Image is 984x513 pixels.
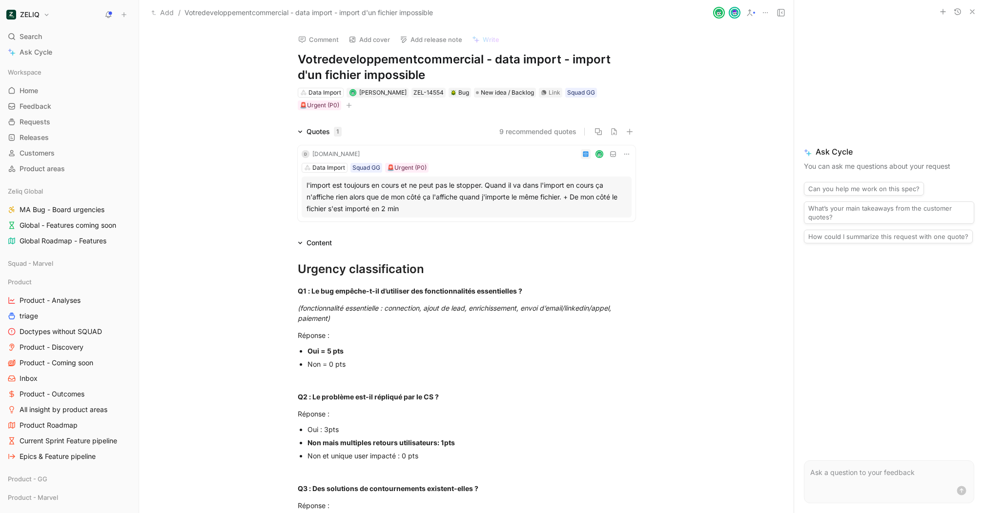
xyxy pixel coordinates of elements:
[334,127,342,137] div: 1
[294,126,346,138] div: Quotes1
[20,46,52,58] span: Ask Cycle
[298,409,635,419] div: Réponse :
[20,86,38,96] span: Home
[4,402,135,417] a: All insight by product areas
[298,393,439,401] strong: Q2 : Le problème est-il répliqué par le CS ?
[20,205,104,215] span: MA Bug - Board urgencies
[6,10,16,20] img: ZELIQ
[4,184,135,248] div: Zeliq GlobalMA Bug - Board urgenciesGlobal - Features coming soonGlobal Roadmap - Features
[804,230,973,243] button: How could I summarize this request with one quote?
[307,179,627,215] div: l'import est toujours en cours et ne peut pas le stopper. Quand il va dans l'import en cours ça n...
[20,148,55,158] span: Customers
[714,8,724,18] img: avatar
[730,8,739,18] img: avatar
[298,52,635,83] h1: Votredeveloppementcommercial - data import - import d'un fichier impossible
[4,130,135,145] a: Releases
[294,237,336,249] div: Content
[4,472,135,486] div: Product - GG
[20,405,107,414] span: All insight by product areas
[481,88,534,98] span: New idea / Backlog
[20,342,83,352] span: Product - Discovery
[4,324,135,339] a: Doctypes without SQUAD
[308,88,341,98] div: Data Import
[8,67,41,77] span: Workspace
[499,126,576,138] button: 9 recommended quotes
[20,236,106,246] span: Global Roadmap - Features
[20,374,38,383] span: Inbox
[298,500,635,511] div: Réponse :
[804,146,974,158] span: Ask Cycle
[8,493,58,502] span: Product - Marvel
[4,449,135,464] a: Epics & Feature pipeline
[413,88,444,98] div: ZEL-14554
[307,237,332,249] div: Content
[4,83,135,98] a: Home
[307,451,635,461] div: Non et unique user impacté : 0 pts
[294,33,343,46] button: Comment
[4,275,135,289] div: Product
[4,65,135,79] div: Workspace
[4,371,135,386] a: Inbox
[178,7,181,19] span: /
[4,387,135,401] a: Product - Outcomes
[20,101,51,111] span: Feedback
[8,258,53,268] span: Squad - Marvel
[20,358,93,368] span: Product - Coming soon
[298,287,522,295] strong: Q1 : Le bug empêche-t-il d’utiliser des fonctionnalités essentielles ?
[451,90,456,96] img: 🪲
[483,35,499,44] span: Write
[8,474,47,484] span: Product - GG
[298,260,635,278] div: Urgency classification
[352,163,380,173] div: Squad GG
[298,304,613,322] em: (fonctionnalité essentielle : connection, ajout de lead, enrichissement, envoi d’email/linkedin/a...
[20,296,81,305] span: Product - Analyses
[302,150,309,158] div: D
[312,163,345,173] div: Data Import
[4,161,135,176] a: Product areas
[20,420,78,430] span: Product Roadmap
[8,186,43,196] span: Zeliq Global
[307,347,344,355] strong: Oui = 5 pts
[4,490,135,505] div: Product - Marvel
[474,88,536,98] div: New idea / Backlog
[307,126,342,138] div: Quotes
[298,330,635,340] div: Réponse :
[307,438,455,447] strong: Non mais multiples retours utilisateurs: 1pts
[20,220,116,230] span: Global - Features coming soon
[4,184,135,198] div: Zeliq Global
[4,355,135,370] a: Product - Coming soon
[596,151,602,157] img: avatar
[20,327,102,336] span: Doctypes without SQUAD
[567,88,595,98] div: Squad GG
[549,88,560,98] div: Link
[8,277,32,287] span: Product
[20,311,38,321] span: triage
[4,146,135,160] a: Customers
[4,275,135,464] div: ProductProduct - AnalysestriageDoctypes without SQUADProduct - DiscoveryProduct - Coming soonInbo...
[307,424,635,434] div: Oui : 3pts
[4,256,135,274] div: Squad - Marvel
[359,89,407,96] span: [PERSON_NAME]
[804,201,974,224] button: What’s your main takeaways from the customer quotes?
[449,88,471,98] div: 🪲Bug
[20,389,84,399] span: Product - Outcomes
[451,88,469,98] div: Bug
[149,7,176,19] button: Add
[184,7,433,19] span: Votredeveloppementcommercial - data import - import d'un fichier impossible
[20,10,40,19] h1: ZELIQ
[20,133,49,142] span: Releases
[307,359,635,369] div: Non = 0 pts
[4,218,135,233] a: Global - Features coming soon
[4,115,135,129] a: Requests
[4,293,135,308] a: Product - Analyses
[20,31,42,42] span: Search
[4,256,135,271] div: Squad - Marvel
[4,29,135,44] div: Search
[4,45,135,59] a: Ask Cycle
[4,472,135,489] div: Product - GG
[20,117,50,127] span: Requests
[395,33,467,46] button: Add release note
[20,452,96,461] span: Epics & Feature pipeline
[4,490,135,508] div: Product - Marvel
[804,182,924,196] button: Can you help me work on this spec?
